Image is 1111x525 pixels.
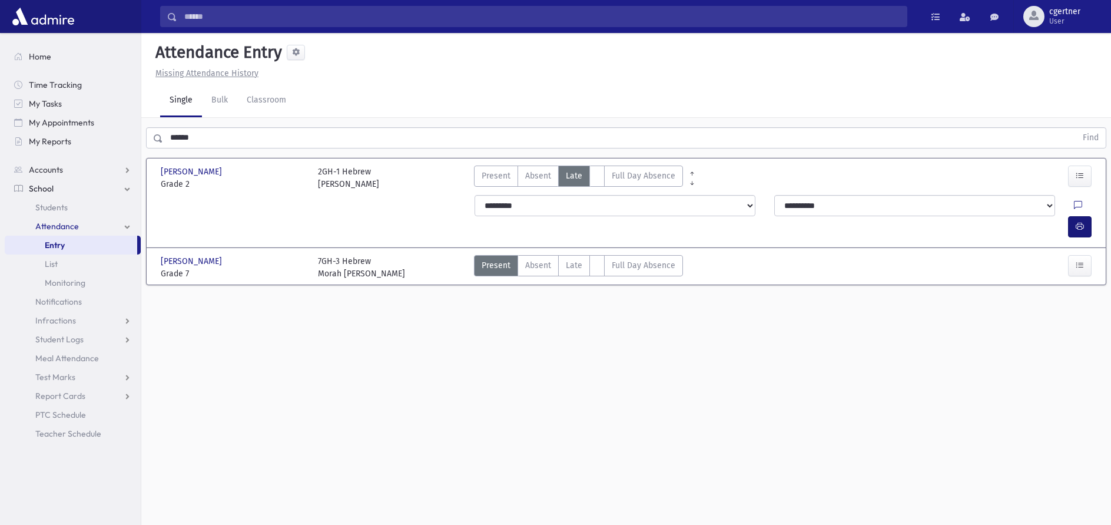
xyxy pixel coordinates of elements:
a: Accounts [5,160,141,179]
span: Accounts [29,164,63,175]
span: Report Cards [35,391,85,401]
a: Students [5,198,141,217]
span: Test Marks [35,372,75,382]
a: My Appointments [5,113,141,132]
input: Search [177,6,907,27]
span: Present [482,259,510,272]
span: Absent [525,259,551,272]
span: [PERSON_NAME] [161,255,224,268]
span: Time Tracking [29,80,82,90]
span: Home [29,51,51,62]
span: Student Logs [35,334,84,345]
span: Students [35,202,68,213]
a: PTC Schedule [5,405,141,424]
a: Missing Attendance History [151,68,258,78]
a: List [5,255,141,273]
span: Monitoring [45,278,85,288]
a: Classroom [237,84,296,117]
a: Student Logs [5,330,141,349]
span: [PERSON_NAME] [161,166,224,178]
a: Home [5,47,141,66]
span: PTC Schedule [35,410,86,420]
span: Full Day Absence [612,170,675,182]
span: Entry [45,240,65,250]
div: 7GH-3 Hebrew Morah [PERSON_NAME] [318,255,405,280]
span: Notifications [35,296,82,307]
span: Attendance [35,221,79,232]
span: My Appointments [29,117,94,128]
h5: Attendance Entry [151,42,282,62]
a: Meal Attendance [5,349,141,368]
span: Late [566,170,582,182]
button: Find [1076,128,1106,148]
a: Time Tracking [5,75,141,94]
span: User [1049,16,1080,26]
span: cgertner [1049,7,1080,16]
span: List [45,259,58,269]
span: Late [566,259,582,272]
span: My Tasks [29,98,62,109]
span: My Reports [29,136,71,147]
span: Meal Attendance [35,353,99,364]
span: Absent [525,170,551,182]
span: Grade 7 [161,268,306,280]
div: AttTypes [474,255,683,280]
span: Infractions [35,315,76,326]
a: Report Cards [5,387,141,405]
span: Teacher Schedule [35,428,101,439]
img: AdmirePro [9,5,77,28]
a: Single [160,84,202,117]
a: Infractions [5,311,141,330]
u: Missing Attendance History [155,68,258,78]
a: Notifications [5,292,141,311]
div: AttTypes [474,166,683,190]
span: Full Day Absence [612,259,675,272]
a: Monitoring [5,273,141,292]
a: My Reports [5,132,141,151]
span: Present [482,170,510,182]
div: 2GH-1 Hebrew [PERSON_NAME] [318,166,379,190]
span: School [29,183,54,194]
a: Test Marks [5,368,141,387]
a: School [5,179,141,198]
a: Bulk [202,84,237,117]
a: Teacher Schedule [5,424,141,443]
a: My Tasks [5,94,141,113]
a: Attendance [5,217,141,236]
span: Grade 2 [161,178,306,190]
a: Entry [5,236,137,255]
